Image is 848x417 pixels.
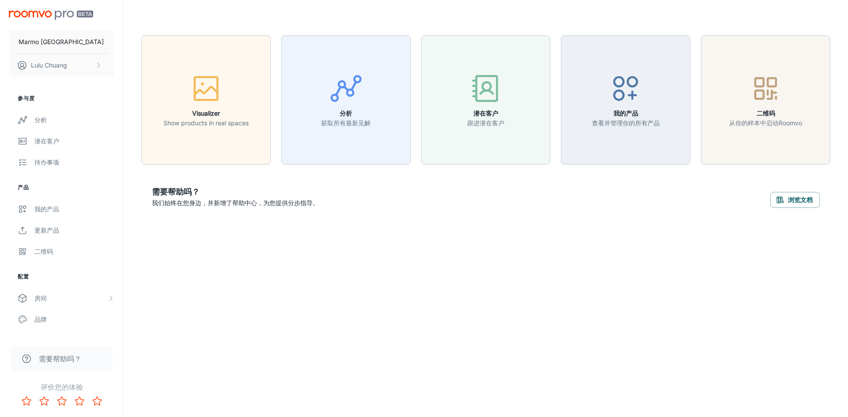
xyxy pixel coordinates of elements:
div: 更新产品 [34,225,114,235]
a: 二维码从你的样本中启动Roomvo [701,95,830,104]
div: 潜在客户 [34,136,114,146]
a: 潜在客户跟进潜在客户 [421,95,551,104]
p: Show products in real spaces [163,118,249,128]
div: 二维码 [34,247,114,256]
p: 我们始终在您身边，并新增了帮助中心，为您提供分步指导。 [152,198,319,208]
button: 潜在客户跟进潜在客户 [421,35,551,165]
a: 我的产品查看并管理你的所有产品 [561,95,690,104]
button: 浏览文档 [770,192,820,208]
div: 我的产品 [34,204,114,214]
button: 我的产品查看并管理你的所有产品 [561,35,690,165]
p: Lulu Chuang [31,60,67,70]
p: Marmo [GEOGRAPHIC_DATA] [19,37,104,47]
img: Roomvo PRO Beta [9,11,93,20]
button: 分析获取所有最新见解 [281,35,411,165]
h6: 二维码 [729,109,802,118]
h6: 潜在客户 [467,109,504,118]
button: VisualizerShow products in real spaces [141,35,271,165]
div: 分析 [34,115,114,125]
p: 查看并管理你的所有产品 [592,118,660,128]
button: Lulu Chuang [9,54,114,77]
h6: 分析 [321,109,371,118]
h6: 需要帮助吗？ [152,186,319,198]
a: 浏览文档 [770,195,820,203]
p: 跟进潜在客户 [467,118,504,128]
a: 分析获取所有最新见解 [281,95,411,104]
div: 待办事项 [34,158,114,167]
p: 从你的样本中启动Roomvo [729,118,802,128]
p: 获取所有最新见解 [321,118,371,128]
h6: Visualizer [163,109,249,118]
button: Marmo [GEOGRAPHIC_DATA] [9,30,114,53]
h6: 我的产品 [592,109,660,118]
button: 二维码从你的样本中启动Roomvo [701,35,830,165]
